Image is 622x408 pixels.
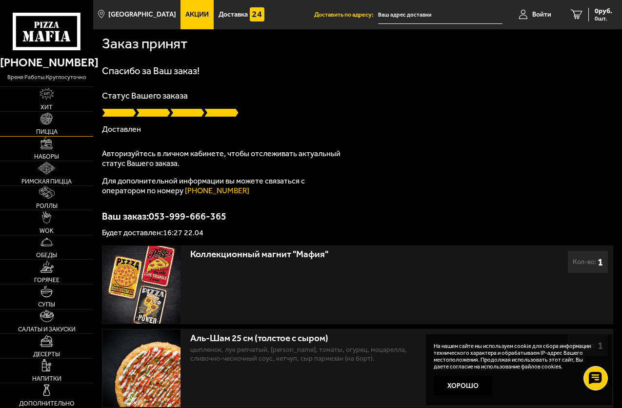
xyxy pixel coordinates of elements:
p: На нашем сайте мы используем cookie для сбора информации технического характера и обрабатываем IP... [434,343,598,370]
span: 0 руб. [595,8,612,15]
img: 15daf4d41897b9f0e9f617042186c801.svg [250,7,264,22]
button: Хорошо [434,376,492,396]
span: [GEOGRAPHIC_DATA] [108,11,176,18]
a: [PHONE_NUMBER] [185,186,249,195]
span: Доставка [219,11,248,18]
input: Ваш адрес доставки [378,6,502,24]
p: Ваш заказ: 053-999-666-365 [102,211,613,221]
span: Горячее [34,277,60,284]
span: Хит [40,104,53,111]
span: Супы [38,302,55,308]
p: Авторизуйтесь в личном кабинете, чтобы отслеживать актуальный статус Вашего заказа. [102,149,346,168]
span: Напитки [32,376,61,382]
span: Доставить по адресу: [314,12,378,18]
h1: Заказ принят [102,37,187,51]
span: 0 шт. [595,16,612,21]
span: Салаты и закуски [18,326,76,333]
b: 1 [598,256,603,268]
div: Кол-во: [573,256,603,268]
span: Акции [185,11,209,18]
p: Для дополнительной информации вы можете связаться с оператором по номеру [102,176,346,196]
div: Аль-Шам 25 см (толстое с сыром) [190,333,430,344]
p: Будет доставлен: 16:27 22.04 [102,229,613,237]
p: Доставлен [102,125,613,133]
span: WOK [40,228,54,234]
span: Войти [532,11,551,18]
span: Десерты [33,351,60,358]
div: Коллекционный магнит "Мафия" [190,249,430,260]
h1: Спасибо за Ваш заказ! [102,66,613,76]
p: Статус Вашего заказа [102,91,613,100]
span: Наборы [34,154,59,160]
span: Дополнительно [19,401,75,407]
span: Римская пицца [21,179,72,185]
p: цыпленок, лук репчатый, [PERSON_NAME], томаты, огурец, моцарелла, сливочно-чесночный соус, кетчуп... [190,346,430,363]
span: Роллы [36,203,58,209]
span: Пицца [36,129,58,135]
span: Обеды [36,252,57,259]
